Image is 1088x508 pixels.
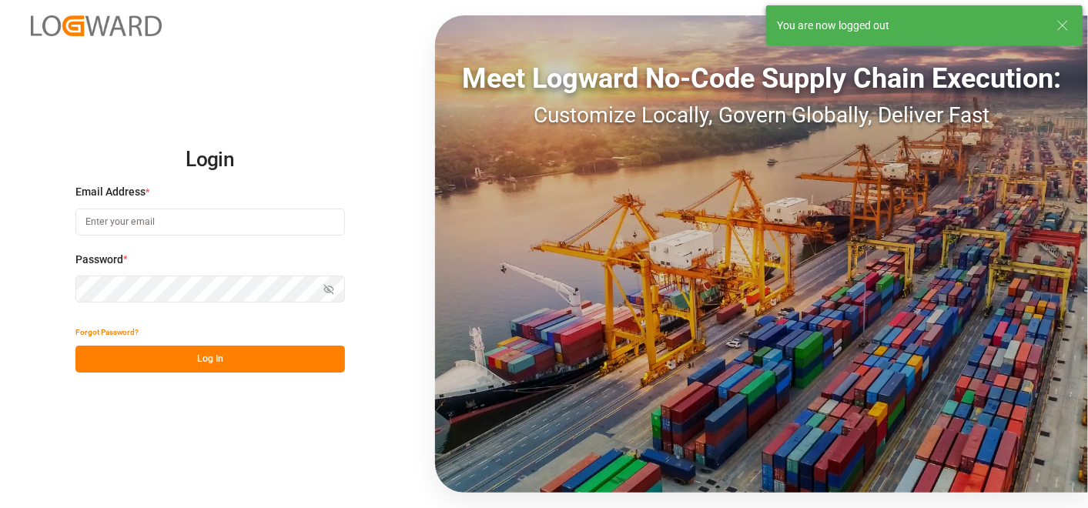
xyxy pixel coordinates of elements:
span: Email Address [75,184,146,200]
img: Logward_new_orange.png [31,15,162,36]
button: Forgot Password? [75,319,139,346]
button: Log In [75,346,345,373]
div: Meet Logward No-Code Supply Chain Execution: [435,58,1088,99]
div: You are now logged out [777,18,1042,34]
div: Customize Locally, Govern Globally, Deliver Fast [435,99,1088,132]
input: Enter your email [75,209,345,236]
span: Password [75,252,123,268]
h2: Login [75,135,345,185]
